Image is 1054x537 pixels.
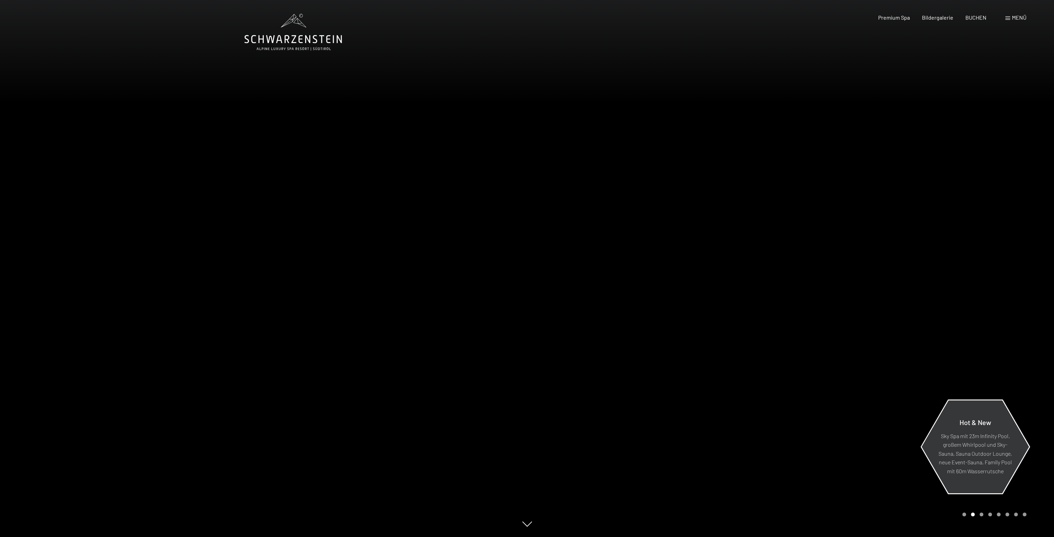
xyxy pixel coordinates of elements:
[971,513,975,516] div: Carousel Page 2 (Current Slide)
[1012,14,1026,21] span: Menü
[878,14,910,21] a: Premium Spa
[1005,513,1009,516] div: Carousel Page 6
[965,14,986,21] a: BUCHEN
[921,399,1030,494] a: Hot & New Sky Spa mit 23m Infinity Pool, großem Whirlpool und Sky-Sauna, Sauna Outdoor Lounge, ne...
[960,418,991,426] span: Hot & New
[1023,513,1026,516] div: Carousel Page 8
[988,513,992,516] div: Carousel Page 4
[962,513,966,516] div: Carousel Page 1
[1014,513,1018,516] div: Carousel Page 7
[922,14,953,21] a: Bildergalerie
[997,513,1001,516] div: Carousel Page 5
[980,513,983,516] div: Carousel Page 3
[960,513,1026,516] div: Carousel Pagination
[938,431,1013,475] p: Sky Spa mit 23m Infinity Pool, großem Whirlpool und Sky-Sauna, Sauna Outdoor Lounge, neue Event-S...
